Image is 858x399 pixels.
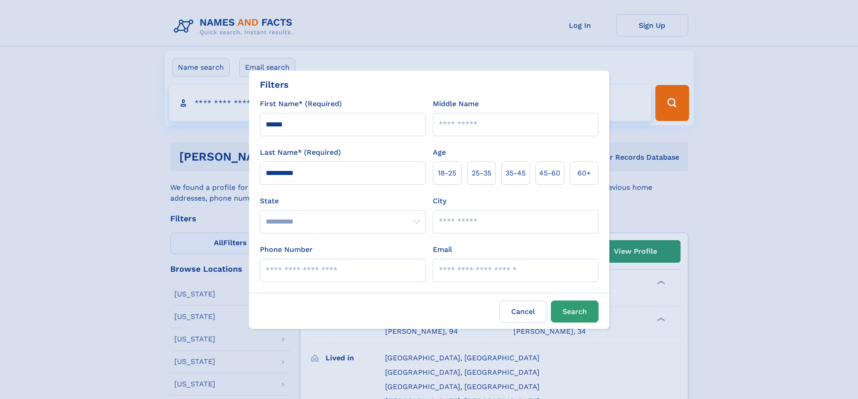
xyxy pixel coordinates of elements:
[260,99,342,109] label: First Name* (Required)
[577,168,591,179] span: 60+
[539,168,560,179] span: 45‑60
[260,78,289,91] div: Filters
[433,147,446,158] label: Age
[260,244,313,255] label: Phone Number
[551,300,599,323] button: Search
[433,99,479,109] label: Middle Name
[505,168,526,179] span: 35‑45
[260,196,426,206] label: State
[438,168,456,179] span: 18‑25
[499,300,547,323] label: Cancel
[472,168,491,179] span: 25‑35
[433,196,446,206] label: City
[260,147,341,158] label: Last Name* (Required)
[433,244,452,255] label: Email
